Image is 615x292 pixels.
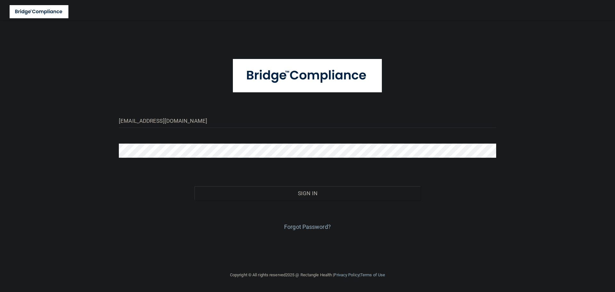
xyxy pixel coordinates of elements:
a: Terms of Use [360,272,385,277]
a: Forgot Password? [284,223,331,230]
a: Privacy Policy [334,272,359,277]
img: bridge_compliance_login_screen.278c3ca4.svg [233,59,382,92]
button: Sign In [194,186,421,200]
div: Copyright © All rights reserved 2025 @ Rectangle Health | | [191,265,424,285]
img: bridge_compliance_login_screen.278c3ca4.svg [10,5,69,18]
input: Email [119,113,496,128]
